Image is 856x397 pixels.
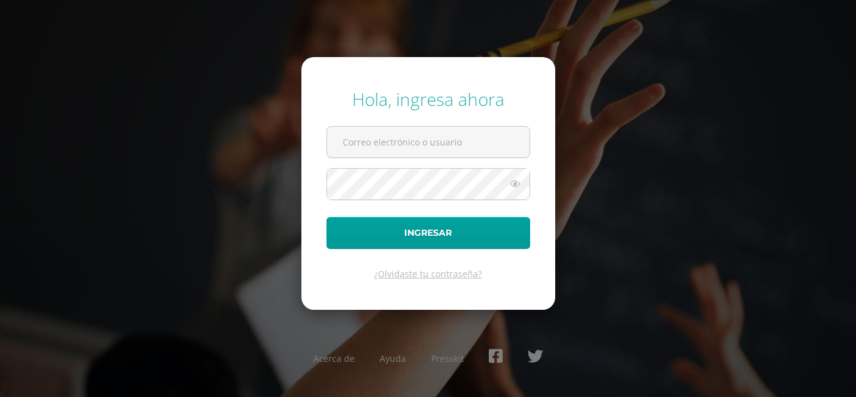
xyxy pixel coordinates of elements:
[374,268,482,280] a: ¿Olvidaste tu contraseña?
[326,217,530,249] button: Ingresar
[380,352,406,364] a: Ayuda
[326,87,530,111] div: Hola, ingresa ahora
[313,352,355,364] a: Acerca de
[327,127,530,157] input: Correo electrónico o usuario
[431,352,464,364] a: Presskit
